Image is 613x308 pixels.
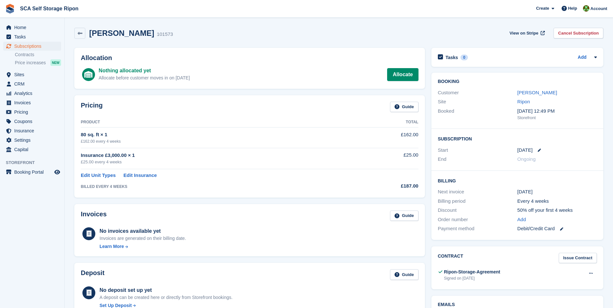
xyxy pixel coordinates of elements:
[3,126,61,135] a: menu
[3,89,61,98] a: menu
[444,269,500,275] div: Ripon-Storage-Agreement
[14,89,53,98] span: Analytics
[438,188,517,196] div: Next invoice
[517,188,597,196] div: [DATE]
[81,184,355,190] div: BILLED EVERY 4 WEEKS
[387,68,418,81] a: Allocate
[438,79,597,84] h2: Booking
[438,225,517,232] div: Payment method
[81,131,355,139] div: 80 sq. ft × 1
[14,136,53,145] span: Settings
[355,128,418,148] td: £162.00
[536,5,549,12] span: Create
[3,23,61,32] a: menu
[438,302,597,307] h2: Emails
[14,70,53,79] span: Sites
[100,235,186,242] div: Invoices are generated on their billing date.
[438,98,517,106] div: Site
[81,102,103,112] h2: Pricing
[14,32,53,41] span: Tasks
[100,286,233,294] div: No deposit set up yet
[438,135,597,142] h2: Subscription
[81,139,355,144] div: £162.00 every 4 weeks
[438,198,517,205] div: Billing period
[517,115,597,121] div: Storefront
[14,108,53,117] span: Pricing
[14,145,53,154] span: Capital
[81,269,104,280] h2: Deposit
[14,42,53,51] span: Subscriptions
[14,23,53,32] span: Home
[3,32,61,41] a: menu
[14,126,53,135] span: Insurance
[3,145,61,154] a: menu
[438,156,517,163] div: End
[510,30,538,36] span: View on Stripe
[517,156,536,162] span: Ongoing
[517,90,557,95] a: [PERSON_NAME]
[438,89,517,97] div: Customer
[355,182,418,190] div: £187.00
[568,5,577,12] span: Help
[50,59,61,66] div: NEW
[15,59,61,66] a: Price increases NEW
[438,216,517,223] div: Order number
[6,159,64,166] span: Storefront
[517,147,533,154] time: 2025-08-20 00:00:00 UTC
[517,198,597,205] div: Every 4 weeks
[14,79,53,88] span: CRM
[355,148,418,169] td: £25.00
[17,3,81,14] a: SCA Self Storage Ripon
[590,5,607,12] span: Account
[3,108,61,117] a: menu
[53,168,61,176] a: Preview store
[517,108,597,115] div: [DATE] 12:49 PM
[123,172,157,179] a: Edit Insurance
[578,54,587,61] a: Add
[355,117,418,128] th: Total
[3,117,61,126] a: menu
[390,102,418,112] a: Guide
[3,98,61,107] a: menu
[15,60,46,66] span: Price increases
[99,75,190,81] div: Allocate before customer moves in on [DATE]
[517,207,597,214] div: 50% off your first 4 weeks
[100,243,186,250] a: Learn More
[81,172,116,179] a: Edit Unit Types
[559,253,597,263] a: Issue Contract
[81,159,355,165] div: £25.00 every 4 weeks
[81,54,418,62] h2: Allocation
[89,29,154,37] h2: [PERSON_NAME]
[444,275,500,281] div: Signed on [DATE]
[100,243,124,250] div: Learn More
[390,269,418,280] a: Guide
[438,108,517,121] div: Booked
[438,147,517,154] div: Start
[438,207,517,214] div: Discount
[517,216,526,223] a: Add
[3,42,61,51] a: menu
[81,117,355,128] th: Product
[517,99,530,104] a: Ripon
[100,227,186,235] div: No invoices available yet
[157,31,173,38] div: 101573
[14,168,53,177] span: Booking Portal
[3,136,61,145] a: menu
[3,79,61,88] a: menu
[507,28,546,38] a: View on Stripe
[554,28,603,38] a: Cancel Subscription
[15,52,61,58] a: Contracts
[460,55,468,60] div: 0
[517,225,597,232] div: Debit/Credit Card
[3,168,61,177] a: menu
[81,152,355,159] div: Insurance £3,000.00 × 1
[438,177,597,184] h2: Billing
[446,55,458,60] h2: Tasks
[438,253,463,263] h2: Contract
[583,5,589,12] img: Kelly Neesham
[14,98,53,107] span: Invoices
[5,4,15,14] img: stora-icon-8386f47178a22dfd0bd8f6a31ec36ba5ce8667c1dd55bd0f319d3a0aa187defe.svg
[99,67,190,75] div: Nothing allocated yet
[14,117,53,126] span: Coupons
[390,210,418,221] a: Guide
